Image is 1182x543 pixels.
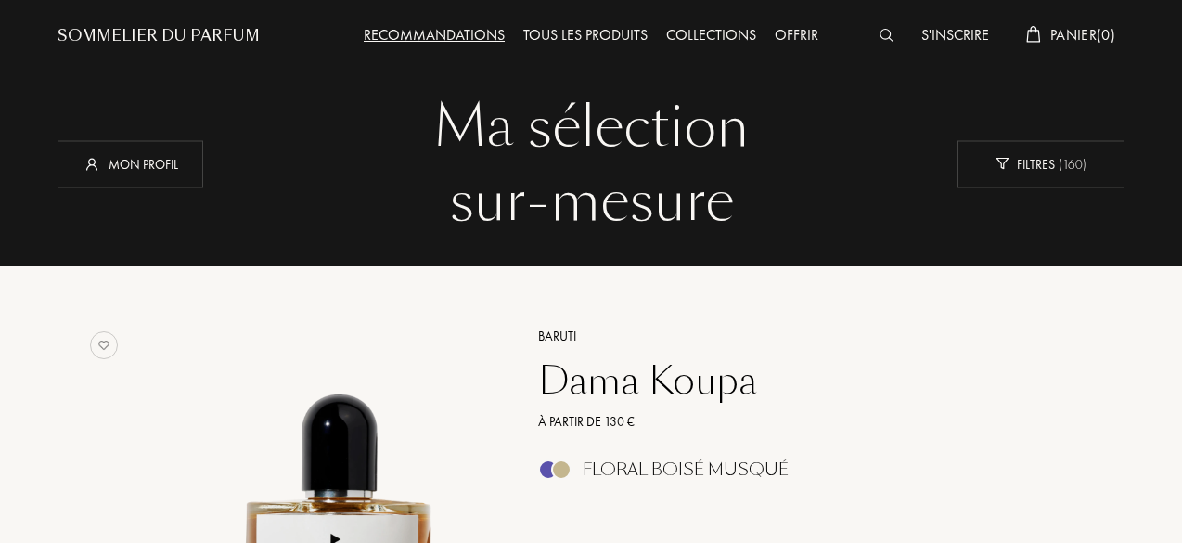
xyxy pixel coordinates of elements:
a: Baruti [524,327,1065,346]
div: Recommandations [354,24,514,48]
img: profil_icn_w.svg [83,154,101,173]
a: S'inscrire [912,25,998,45]
img: cart_white.svg [1026,26,1041,43]
span: ( 160 ) [1055,155,1086,172]
a: Collections [657,25,765,45]
div: Offrir [765,24,828,48]
div: sur-mesure [71,164,1111,239]
img: new_filter_w.svg [996,158,1009,170]
img: no_like_p.png [90,331,118,359]
a: Tous les produits [514,25,657,45]
div: Filtres [957,140,1124,187]
div: Ma sélection [71,90,1111,164]
a: Recommandations [354,25,514,45]
div: Floral Boisé Musqué [583,459,789,480]
a: Sommelier du Parfum [58,25,260,47]
a: Dama Koupa [524,358,1065,403]
div: Mon profil [58,140,203,187]
a: Offrir [765,25,828,45]
div: S'inscrire [912,24,998,48]
div: Collections [657,24,765,48]
a: À partir de 130 € [524,412,1065,432]
div: Tous les produits [514,24,657,48]
a: Floral Boisé Musqué [524,465,1065,485]
img: search_icn_white.svg [880,29,893,42]
span: Panier ( 0 ) [1050,25,1115,45]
